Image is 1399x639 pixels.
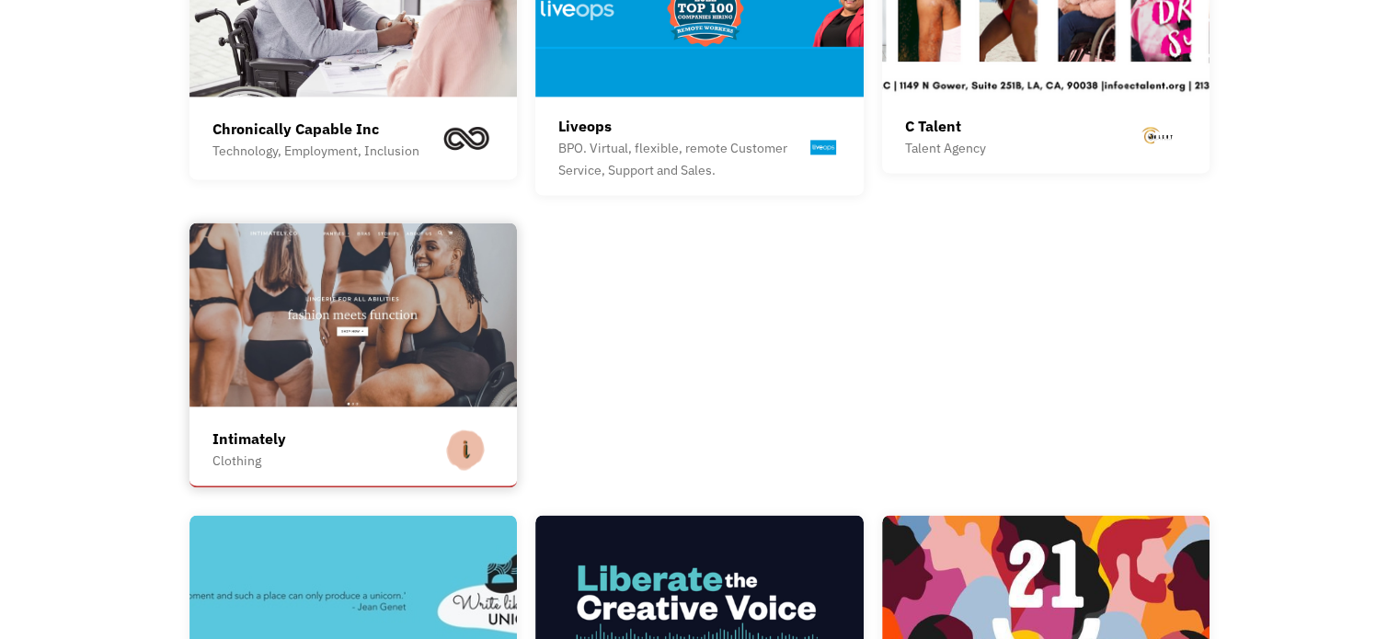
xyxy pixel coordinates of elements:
div: Clothing [212,450,286,472]
div: C Talent [905,115,986,137]
div: Intimately [212,428,286,450]
div: Technology, Employment, Inclusion [212,140,419,162]
div: Chronically Capable Inc [212,118,419,140]
a: IntimatelyClothing [189,223,518,487]
div: BPO. Virtual, flexible, remote Customer Service, Support and Sales. [558,137,806,181]
div: Liveops [558,115,806,137]
div: Talent Agency [905,137,986,159]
